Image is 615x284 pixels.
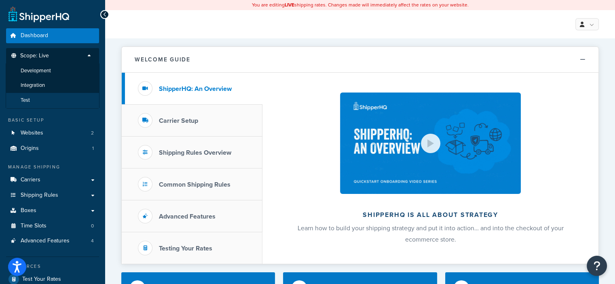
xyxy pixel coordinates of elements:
span: 1 [92,145,94,152]
h3: ShipperHQ: An Overview [159,85,232,93]
li: Time Slots [6,219,99,234]
span: Advanced Features [21,238,70,244]
span: Scope: Live [20,53,49,59]
li: Integration [6,78,99,93]
span: 2 [91,130,94,137]
a: Boxes [6,203,99,218]
span: Test Your Rates [22,276,61,283]
span: Boxes [21,207,36,214]
a: Shipping Rules [6,188,99,203]
li: Development [6,63,99,78]
div: Manage Shipping [6,164,99,170]
h3: Shipping Rules Overview [159,149,231,156]
li: Test [6,93,99,108]
span: Shipping Rules [21,192,58,199]
div: Resources [6,263,99,270]
a: Origins1 [6,141,99,156]
h3: Carrier Setup [159,117,198,124]
img: ShipperHQ is all about strategy [340,93,520,194]
a: Websites2 [6,126,99,141]
li: Origins [6,141,99,156]
span: Origins [21,145,39,152]
div: Basic Setup [6,117,99,124]
button: Open Resource Center [587,256,607,276]
span: Development [21,67,51,74]
span: Test [21,97,30,104]
h2: ShipperHQ is all about strategy [284,211,577,219]
span: Time Slots [21,223,46,229]
li: Websites [6,126,99,141]
a: Carriers [6,173,99,187]
h3: Advanced Features [159,213,216,220]
button: Welcome Guide [122,47,598,73]
li: Advanced Features [6,234,99,248]
a: Time Slots0 [6,219,99,234]
span: Dashboard [21,32,48,39]
b: LIVE [285,1,294,8]
span: 4 [91,238,94,244]
span: Learn how to build your shipping strategy and put it into action… and into the checkout of your e... [298,223,564,244]
a: Advanced Features4 [6,234,99,248]
h3: Common Shipping Rules [159,181,230,188]
h2: Welcome Guide [135,57,190,63]
span: Websites [21,130,43,137]
span: Integration [21,82,45,89]
h3: Testing Your Rates [159,245,212,252]
span: Carriers [21,177,40,183]
a: Dashboard [6,28,99,43]
span: 0 [91,223,94,229]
